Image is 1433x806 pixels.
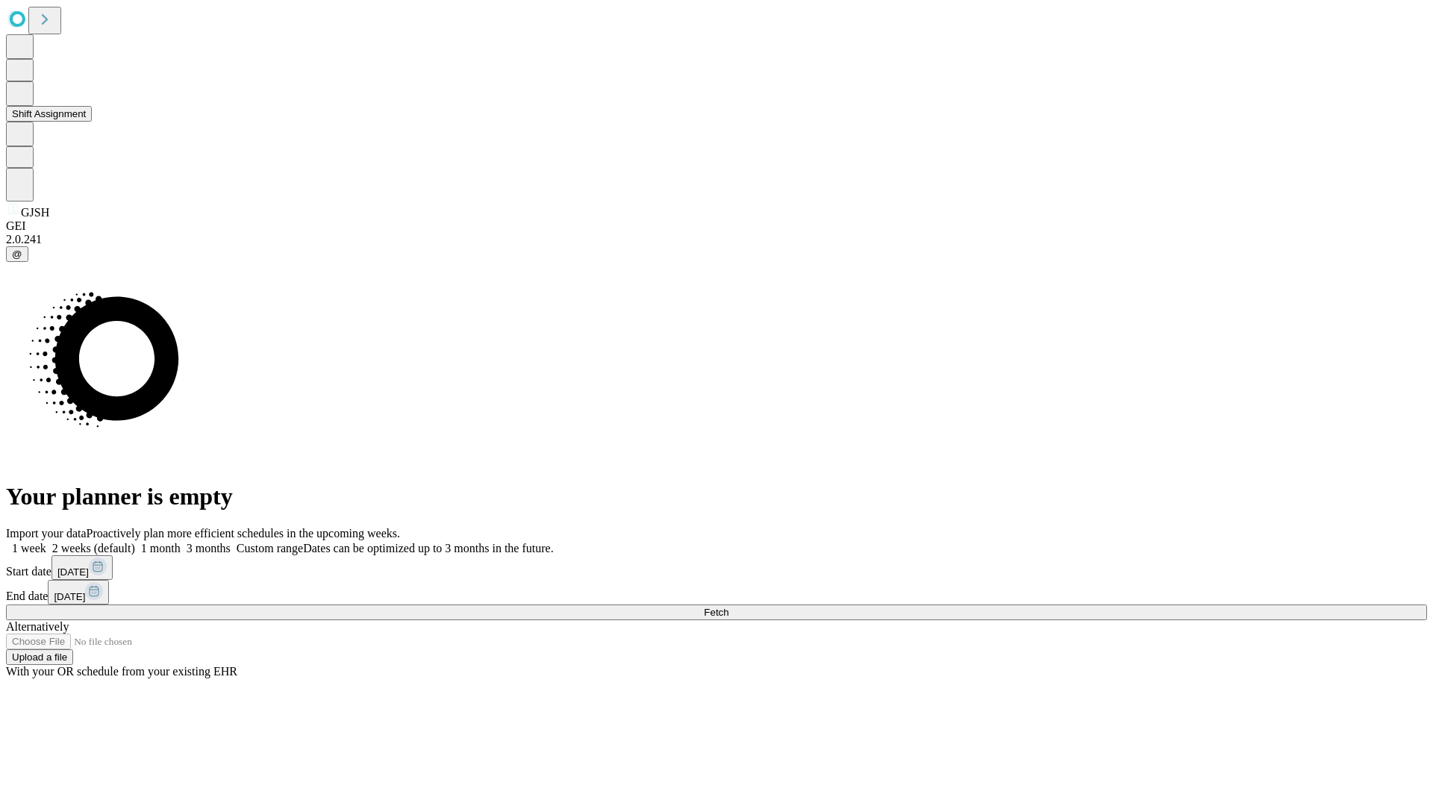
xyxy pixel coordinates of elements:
[51,555,113,580] button: [DATE]
[141,542,181,554] span: 1 month
[6,483,1427,510] h1: Your planner is empty
[303,542,553,554] span: Dates can be optimized up to 3 months in the future.
[57,566,89,578] span: [DATE]
[6,246,28,262] button: @
[54,591,85,602] span: [DATE]
[12,249,22,260] span: @
[87,527,400,540] span: Proactively plan more efficient schedules in the upcoming weeks.
[6,620,69,633] span: Alternatively
[6,604,1427,620] button: Fetch
[6,233,1427,246] div: 2.0.241
[6,649,73,665] button: Upload a file
[21,206,49,219] span: GJSH
[187,542,231,554] span: 3 months
[6,106,92,122] button: Shift Assignment
[48,580,109,604] button: [DATE]
[6,555,1427,580] div: Start date
[52,542,135,554] span: 2 weeks (default)
[6,665,237,678] span: With your OR schedule from your existing EHR
[6,580,1427,604] div: End date
[6,527,87,540] span: Import your data
[6,219,1427,233] div: GEI
[12,542,46,554] span: 1 week
[704,607,728,618] span: Fetch
[237,542,303,554] span: Custom range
